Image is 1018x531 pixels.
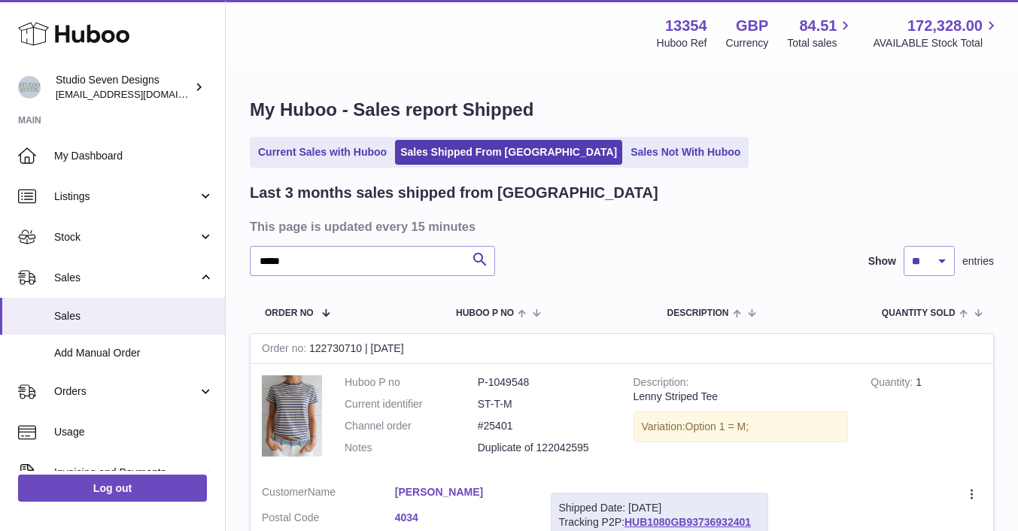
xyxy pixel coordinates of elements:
[54,271,198,285] span: Sales
[250,98,994,122] h1: My Huboo - Sales report Shipped
[395,485,528,499] a: [PERSON_NAME]
[685,420,749,432] span: Option 1 = M;
[54,384,198,399] span: Orders
[873,16,1000,50] a: 172,328.00 AVAILABLE Stock Total
[873,36,1000,50] span: AVAILABLE Stock Total
[345,441,478,455] dt: Notes
[345,397,478,411] dt: Current identifier
[882,308,956,318] span: Quantity Sold
[907,16,983,36] span: 172,328.00
[262,511,395,529] dt: Postal Code
[634,376,689,392] strong: Description
[868,254,896,269] label: Show
[54,466,198,480] span: Invoicing and Payments
[726,36,769,50] div: Currency
[262,486,308,498] span: Customer
[251,334,993,364] div: 122730710 | [DATE]
[18,475,207,502] a: Log out
[871,376,916,392] strong: Quantity
[478,419,611,433] dd: #25401
[250,183,658,203] h2: Last 3 months sales shipped from [GEOGRAPHIC_DATA]
[395,511,528,525] a: 4034
[799,16,837,36] span: 84.51
[456,308,514,318] span: Huboo P no
[345,419,478,433] dt: Channel order
[657,36,707,50] div: Huboo Ref
[18,76,41,99] img: contact.studiosevendesigns@gmail.com
[250,218,990,235] h3: This page is updated every 15 minutes
[54,309,214,323] span: Sales
[262,342,309,358] strong: Order no
[665,16,707,36] strong: 13354
[478,441,611,455] p: Duplicate of 122042595
[54,425,214,439] span: Usage
[859,364,993,474] td: 1
[345,375,478,390] dt: Huboo P no
[478,375,611,390] dd: P-1049548
[625,140,746,165] a: Sales Not With Huboo
[54,149,214,163] span: My Dashboard
[634,411,849,442] div: Variation:
[478,397,611,411] dd: ST-T-M
[787,16,854,50] a: 84.51 Total sales
[667,308,728,318] span: Description
[962,254,994,269] span: entries
[787,36,854,50] span: Total sales
[253,140,392,165] a: Current Sales with Huboo
[265,308,314,318] span: Order No
[395,140,622,165] a: Sales Shipped From [GEOGRAPHIC_DATA]
[54,346,214,360] span: Add Manual Order
[624,516,751,528] a: HUB1080GB93736932401
[54,230,198,244] span: Stock
[262,485,395,503] dt: Name
[56,88,221,100] span: [EMAIL_ADDRESS][DOMAIN_NAME]
[559,501,760,515] div: Shipped Date: [DATE]
[54,190,198,204] span: Listings
[736,16,768,36] strong: GBP
[262,375,322,456] img: 8_2438637c-efa3-497d-912a-6a4f4dc90368.png
[634,390,849,404] div: Lenny Striped Tee
[56,73,191,102] div: Studio Seven Designs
